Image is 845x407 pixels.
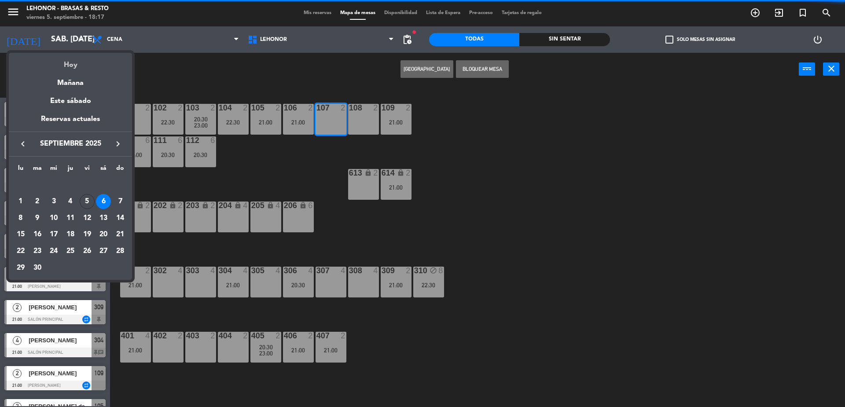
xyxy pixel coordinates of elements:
[45,226,62,243] td: 17 de septiembre de 2025
[46,227,61,242] div: 17
[31,138,110,150] span: septiembre 2025
[12,193,29,210] td: 1 de septiembre de 2025
[46,244,61,259] div: 24
[13,244,28,259] div: 22
[29,163,46,177] th: martes
[30,227,45,242] div: 16
[45,243,62,260] td: 24 de septiembre de 2025
[113,139,123,149] i: keyboard_arrow_right
[113,194,128,209] div: 7
[110,138,126,150] button: keyboard_arrow_right
[63,244,78,259] div: 25
[96,193,112,210] td: 6 de septiembre de 2025
[45,163,62,177] th: miércoles
[15,138,31,150] button: keyboard_arrow_left
[9,71,132,89] div: Mañana
[96,227,111,242] div: 20
[9,89,132,114] div: Este sábado
[13,194,28,209] div: 1
[112,193,129,210] td: 7 de septiembre de 2025
[12,243,29,260] td: 22 de septiembre de 2025
[79,226,96,243] td: 19 de septiembre de 2025
[63,227,78,242] div: 18
[29,260,46,276] td: 30 de septiembre de 2025
[9,53,132,71] div: Hoy
[62,226,79,243] td: 18 de septiembre de 2025
[30,194,45,209] div: 2
[112,210,129,227] td: 14 de septiembre de 2025
[9,114,132,132] div: Reservas actuales
[13,227,28,242] div: 15
[79,193,96,210] td: 5 de septiembre de 2025
[113,227,128,242] div: 21
[45,210,62,227] td: 10 de septiembre de 2025
[113,244,128,259] div: 28
[29,243,46,260] td: 23 de septiembre de 2025
[29,210,46,227] td: 9 de septiembre de 2025
[79,243,96,260] td: 26 de septiembre de 2025
[112,226,129,243] td: 21 de septiembre de 2025
[45,193,62,210] td: 3 de septiembre de 2025
[12,226,29,243] td: 15 de septiembre de 2025
[63,211,78,226] div: 11
[80,211,95,226] div: 12
[79,210,96,227] td: 12 de septiembre de 2025
[62,163,79,177] th: jueves
[96,244,111,259] div: 27
[13,211,28,226] div: 8
[62,243,79,260] td: 25 de septiembre de 2025
[46,194,61,209] div: 3
[30,260,45,275] div: 30
[46,211,61,226] div: 10
[18,139,28,149] i: keyboard_arrow_left
[80,227,95,242] div: 19
[30,211,45,226] div: 9
[112,243,129,260] td: 28 de septiembre de 2025
[96,226,112,243] td: 20 de septiembre de 2025
[96,243,112,260] td: 27 de septiembre de 2025
[30,244,45,259] div: 23
[12,176,129,193] td: SEP.
[13,260,28,275] div: 29
[80,194,95,209] div: 5
[12,210,29,227] td: 8 de septiembre de 2025
[29,193,46,210] td: 2 de septiembre de 2025
[96,194,111,209] div: 6
[80,244,95,259] div: 26
[62,210,79,227] td: 11 de septiembre de 2025
[96,211,111,226] div: 13
[63,194,78,209] div: 4
[112,163,129,177] th: domingo
[96,163,112,177] th: sábado
[62,193,79,210] td: 4 de septiembre de 2025
[12,163,29,177] th: lunes
[79,163,96,177] th: viernes
[29,226,46,243] td: 16 de septiembre de 2025
[12,260,29,276] td: 29 de septiembre de 2025
[96,210,112,227] td: 13 de septiembre de 2025
[113,211,128,226] div: 14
